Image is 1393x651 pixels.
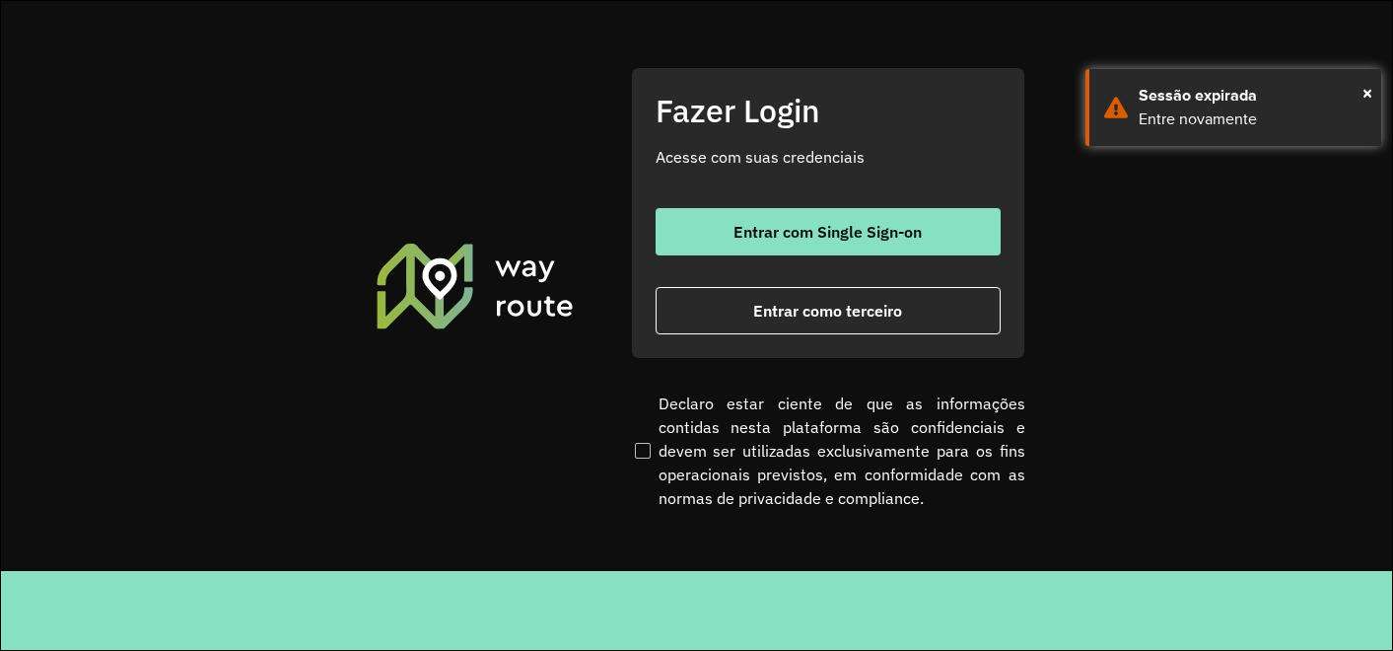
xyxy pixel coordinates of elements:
[733,224,922,240] span: Entrar com Single Sign-on
[656,92,1001,129] h2: Fazer Login
[656,287,1001,334] button: button
[631,392,1025,510] label: Declaro estar ciente de que as informações contidas nesta plataforma são confidenciais e devem se...
[374,241,577,331] img: Roteirizador AmbevTech
[753,303,902,319] span: Entrar como terceiro
[656,208,1001,255] button: button
[1362,78,1372,108] button: Close
[1139,84,1366,108] div: Sessão expirada
[1139,108,1366,131] div: Entre novamente
[1362,78,1372,108] span: ×
[656,145,1001,169] p: Acesse com suas credenciais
